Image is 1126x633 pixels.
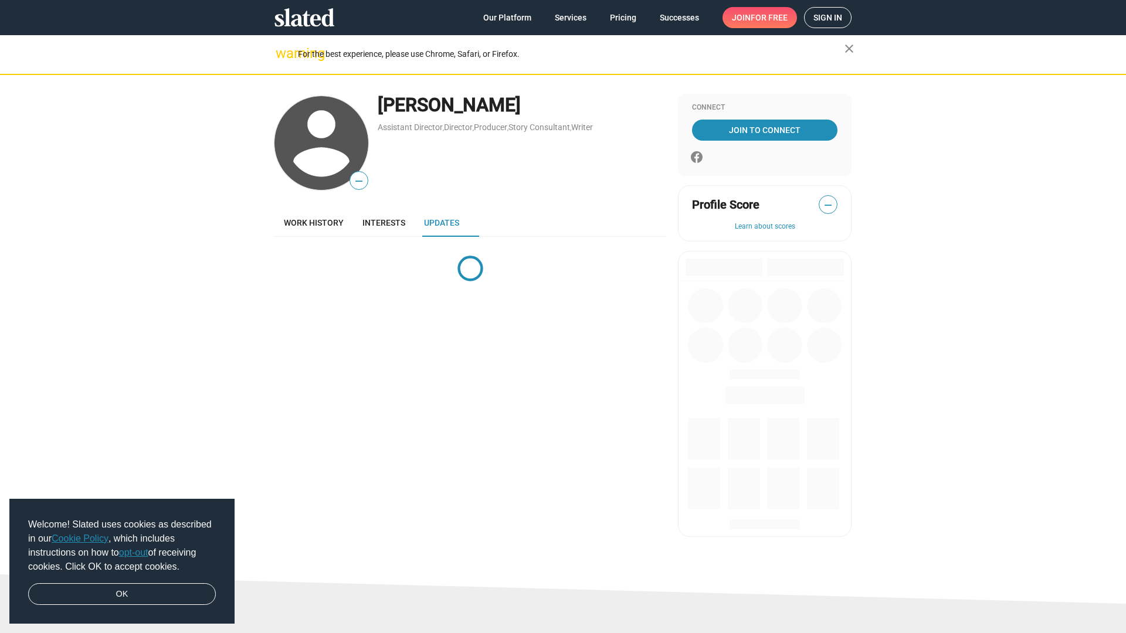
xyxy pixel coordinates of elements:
mat-icon: warning [276,46,290,60]
a: Assistant Director [378,122,443,132]
span: Sign in [813,8,842,28]
a: Producer [474,122,507,132]
span: Interests [362,218,405,227]
div: For the best experience, please use Chrome, Safari, or Firefox. [298,46,844,62]
span: for free [751,7,788,28]
a: Join To Connect [692,120,837,141]
span: , [443,125,444,131]
button: Learn about scores [692,222,837,232]
a: Story Consultant [508,122,570,132]
div: Connect [692,103,837,113]
a: Successes [650,7,708,28]
span: Pricing [610,7,636,28]
div: cookieconsent [9,499,235,624]
span: , [473,125,474,131]
span: Welcome! Slated uses cookies as described in our , which includes instructions on how to of recei... [28,518,216,574]
a: Services [545,7,596,28]
mat-icon: close [842,42,856,56]
a: Interests [353,209,415,237]
a: Director [444,122,473,132]
a: Writer [571,122,593,132]
span: Our Platform [483,7,531,28]
a: Joinfor free [723,7,797,28]
span: Services [555,7,586,28]
a: Our Platform [474,7,541,28]
span: Work history [284,218,344,227]
span: , [507,125,508,131]
a: Updates [415,209,469,237]
span: Join [732,7,788,28]
a: Sign in [804,7,852,28]
span: — [350,173,368,189]
a: Pricing [601,7,646,28]
a: Work history [274,209,353,237]
span: Join To Connect [694,120,835,141]
a: opt-out [119,547,148,557]
span: , [570,125,571,131]
span: Successes [660,7,699,28]
span: Profile Score [692,197,759,213]
span: Updates [424,218,459,227]
a: dismiss cookie message [28,583,216,605]
div: [PERSON_NAME] [378,93,666,118]
a: Cookie Policy [52,533,108,543]
span: — [819,198,837,213]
